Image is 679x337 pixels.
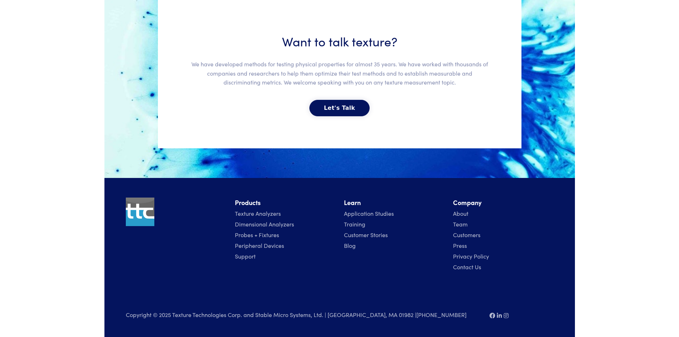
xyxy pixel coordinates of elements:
li: Company [453,198,554,208]
img: ttc_logo_1x1_v1.0.png [126,198,154,226]
a: Probes + Fixtures [235,231,279,239]
a: Customer Stories [344,231,388,239]
a: Texture Analyzers [235,209,281,217]
h3: Want to talk texture? [190,32,489,50]
button: Let's Talk [309,100,370,116]
a: Support [235,252,256,260]
a: Press [453,241,467,249]
a: Contact Us [453,263,481,271]
a: Dimensional Analyzers [235,220,294,228]
a: Team [453,220,468,228]
p: Copyright © 2025 Texture Technologies Corp. and Stable Micro Systems, Ltd. | [GEOGRAPHIC_DATA], M... [126,310,481,320]
a: Customers [453,231,480,239]
a: [PHONE_NUMBER] [416,311,467,318]
a: About [453,209,468,217]
li: Products [235,198,335,208]
a: Application Studies [344,209,394,217]
a: Training [344,220,365,228]
p: We have developed methods for testing physical properties for almost 35 years. We have worked wit... [190,52,489,94]
a: Blog [344,241,356,249]
li: Learn [344,198,444,208]
a: Privacy Policy [453,252,489,260]
a: Peripheral Devices [235,241,284,249]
